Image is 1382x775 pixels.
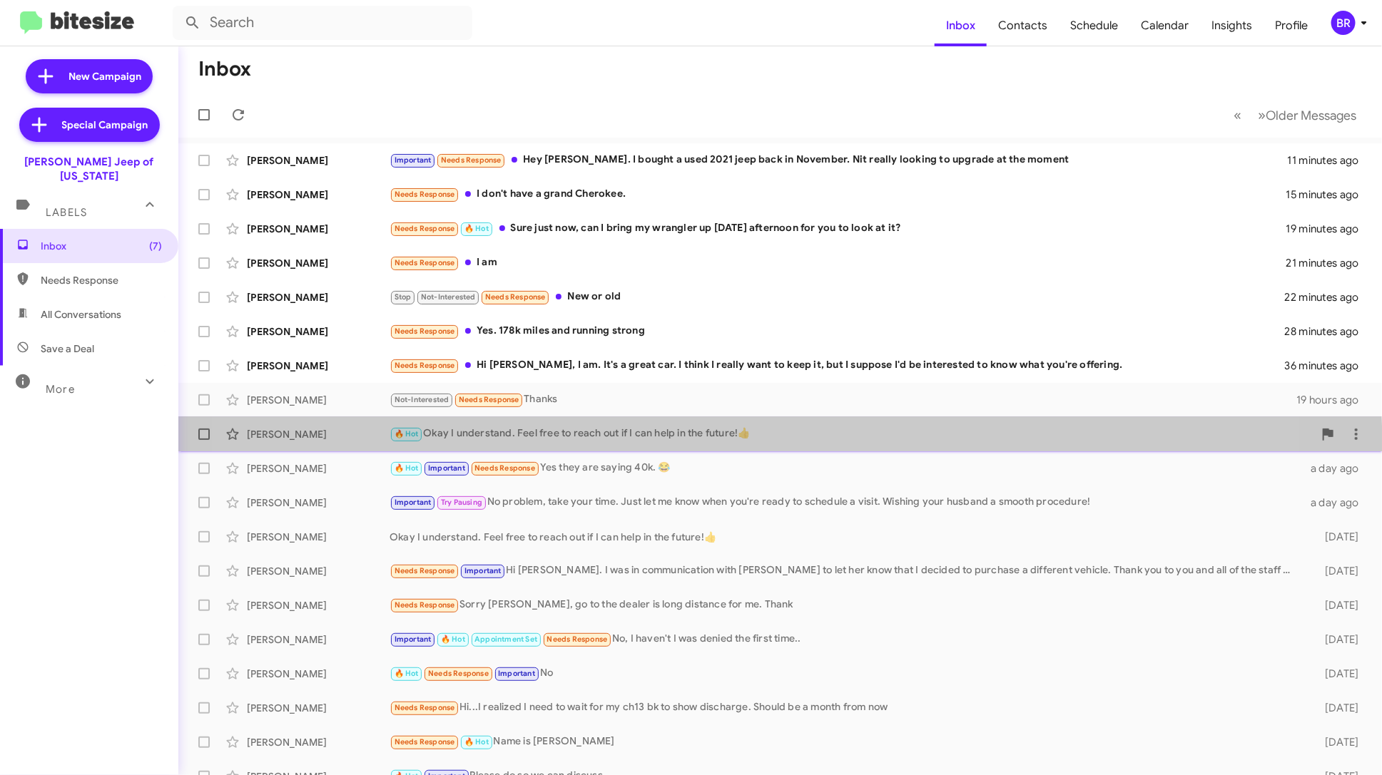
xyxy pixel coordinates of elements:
[1296,393,1371,407] div: 19 hours ago
[41,273,162,287] span: Needs Response
[390,255,1286,271] div: I am
[173,6,472,40] input: Search
[1129,5,1200,46] a: Calendar
[390,220,1286,237] div: Sure just now, can I bring my wrangler up [DATE] afternoon for you to look at it?
[1285,359,1371,373] div: 36 minutes ago
[390,186,1286,202] div: I don't have a grand Cherokee.
[464,224,489,233] span: 🔥 Hot
[464,737,489,746] span: 🔥 Hot
[247,632,390,647] div: [PERSON_NAME]
[390,530,1302,544] div: Okay I understand. Feel free to reach out if I can help in the future!👍
[390,460,1302,476] div: Yes they are saying 40k. 😂
[46,383,75,396] span: More
[1059,5,1129,46] a: Schedule
[395,669,419,678] span: 🔥 Hot
[247,324,390,339] div: [PERSON_NAME]
[1319,11,1366,35] button: BR
[1226,101,1365,130] nav: Page navigation example
[395,429,419,438] span: 🔥 Hot
[395,566,455,575] span: Needs Response
[19,108,160,142] a: Special Campaign
[390,631,1302,647] div: No, I haven't I was denied the first time..
[247,735,390,749] div: [PERSON_NAME]
[421,292,476,302] span: Not-Interested
[247,496,390,510] div: [PERSON_NAME]
[547,635,608,644] span: Needs Response
[390,734,1302,750] div: Name is [PERSON_NAME]
[390,391,1296,408] div: Thanks
[1285,324,1371,339] div: 28 minutes ago
[395,190,455,199] span: Needs Response
[1286,188,1371,202] div: 15 minutes ago
[935,5,987,46] a: Inbox
[395,463,419,473] span: 🔥 Hot
[441,498,482,507] span: Try Pausing
[1302,496,1371,510] div: a day ago
[247,256,390,270] div: [PERSON_NAME]
[395,224,455,233] span: Needs Response
[395,155,432,165] span: Important
[485,292,546,302] span: Needs Response
[390,563,1302,579] div: Hi [PERSON_NAME]. I was in communication with [PERSON_NAME] to let her know that I decided to pur...
[1302,632,1371,647] div: [DATE]
[395,361,455,370] span: Needs Response
[987,5,1059,46] span: Contacts
[62,118,148,132] span: Special Campaign
[395,395,449,404] span: Not-Interested
[247,222,390,236] div: [PERSON_NAME]
[26,59,153,93] a: New Campaign
[247,461,390,476] div: [PERSON_NAME]
[1200,5,1264,46] a: Insights
[247,701,390,715] div: [PERSON_NAME]
[1234,106,1241,124] span: «
[390,699,1302,716] div: Hi...I realized I need to wait for my ch13 bk to show discharge. Should be a month from now
[41,342,94,356] span: Save a Deal
[41,239,162,253] span: Inbox
[1302,598,1371,612] div: [DATE]
[1302,530,1371,544] div: [DATE]
[247,188,390,202] div: [PERSON_NAME]
[395,292,412,302] span: Stop
[441,155,502,165] span: Needs Response
[390,665,1302,682] div: No
[1288,153,1371,168] div: 11 minutes ago
[247,359,390,373] div: [PERSON_NAME]
[390,357,1285,374] div: Hi [PERSON_NAME], I am. It's a great car. I think I really want to keep it, but I suppose I'd be ...
[41,307,121,322] span: All Conversations
[395,635,432,644] span: Important
[428,669,489,678] span: Needs Response
[247,530,390,544] div: [PERSON_NAME]
[1286,222,1371,236] div: 19 minutes ago
[247,393,390,407] div: [PERSON_NAME]
[1302,735,1371,749] div: [DATE]
[68,69,141,83] span: New Campaign
[247,427,390,441] div: [PERSON_NAME]
[1331,11,1356,35] div: BR
[395,737,455,746] span: Needs Response
[395,258,455,267] span: Needs Response
[395,327,455,336] span: Needs Response
[1266,108,1356,123] span: Older Messages
[247,290,390,304] div: [PERSON_NAME]
[1264,5,1319,46] a: Profile
[428,463,465,473] span: Important
[1258,106,1266,124] span: »
[474,635,537,644] span: Appointment Set
[149,239,162,253] span: (7)
[395,703,455,712] span: Needs Response
[390,597,1302,613] div: Sorry [PERSON_NAME], go to the dealer is long distance for me. Thank
[46,206,87,219] span: Labels
[459,395,519,404] span: Needs Response
[1225,101,1250,130] button: Previous
[390,426,1314,442] div: Okay I understand. Feel free to reach out if I can help in the future!👍
[390,323,1285,339] div: Yes. 178k miles and running strong
[1302,667,1371,681] div: [DATE]
[395,600,455,610] span: Needs Response
[390,152,1288,168] div: Hey [PERSON_NAME]. I bought a used 2021 jeep back in November. Nit really looking to upgrade at t...
[441,635,465,644] span: 🔥 Hot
